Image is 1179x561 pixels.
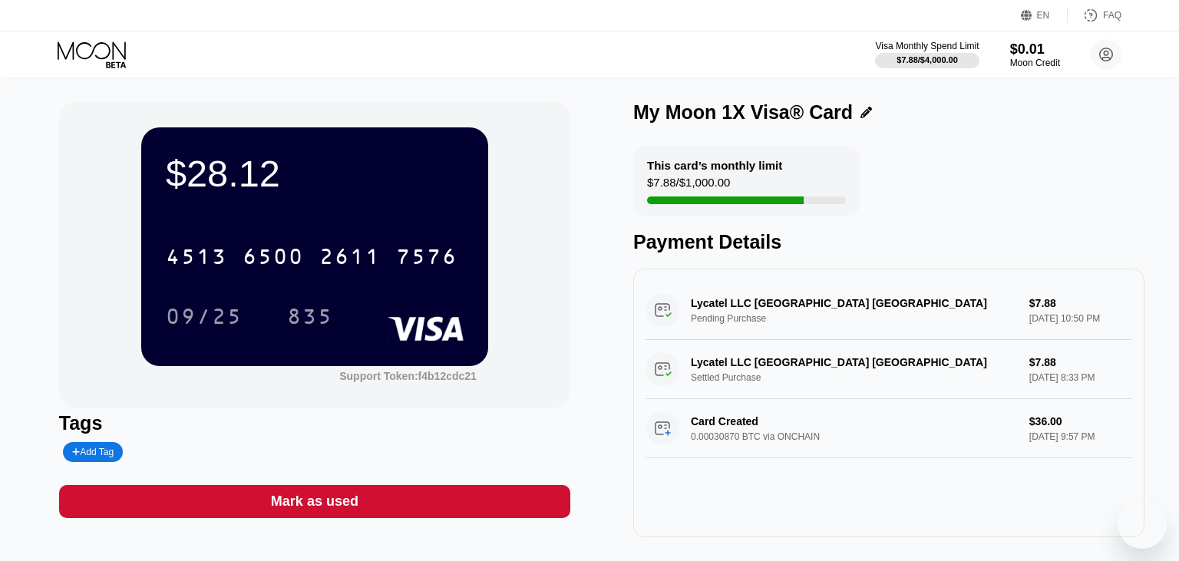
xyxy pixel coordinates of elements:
div: My Moon 1X Visa® Card [633,101,853,124]
div: FAQ [1103,10,1121,21]
div: EN [1021,8,1068,23]
div: Visa Monthly Spend Limit [875,41,979,51]
div: $7.88 / $1,000.00 [647,176,730,196]
div: 6500 [243,246,304,271]
div: Mark as used [59,485,570,518]
div: $7.88 / $4,000.00 [897,55,958,64]
div: Add Tag [63,442,123,462]
div: 835 [276,297,345,335]
div: 09/25 [154,297,254,335]
div: FAQ [1068,8,1121,23]
div: 2611 [319,246,381,271]
div: 835 [287,306,333,331]
div: $0.01 [1010,41,1060,58]
div: Payment Details [633,231,1144,253]
div: Moon Credit [1010,58,1060,68]
iframe: Button to launch messaging window [1118,500,1167,549]
div: 09/25 [166,306,243,331]
div: Support Token:f4b12cdc21 [339,370,477,382]
div: Support Token: f4b12cdc21 [339,370,477,382]
div: $28.12 [166,152,464,195]
div: Mark as used [271,493,358,510]
div: This card’s monthly limit [647,159,782,172]
div: Add Tag [72,447,114,457]
div: 4513 [166,246,227,271]
div: Visa Monthly Spend Limit$7.88/$4,000.00 [875,41,979,68]
div: 4513650026117576 [157,237,467,276]
div: Tags [59,412,570,434]
div: $0.01Moon Credit [1010,41,1060,68]
div: 7576 [396,246,457,271]
div: EN [1037,10,1050,21]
